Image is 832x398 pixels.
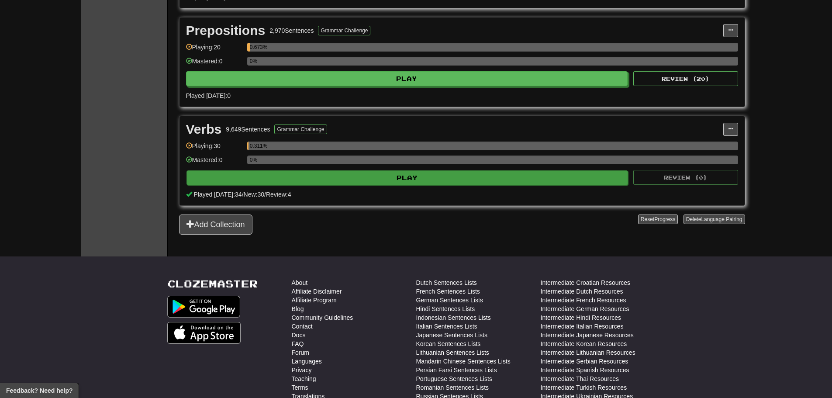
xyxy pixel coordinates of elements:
[292,322,313,331] a: Contact
[541,278,630,287] a: Intermediate Croatian Resources
[416,348,489,357] a: Lithuanian Sentences Lists
[541,313,621,322] a: Intermediate Hindi Resources
[541,331,634,339] a: Intermediate Japanese Resources
[292,287,342,296] a: Affiliate Disclaimer
[541,339,627,348] a: Intermediate Korean Resources
[541,357,628,366] a: Intermediate Serbian Resources
[167,322,241,344] img: Get it on App Store
[186,43,243,57] div: Playing: 20
[167,278,258,289] a: Clozemaster
[416,287,480,296] a: French Sentences Lists
[186,170,628,185] button: Play
[541,348,635,357] a: Intermediate Lithuanian Resources
[186,71,628,86] button: Play
[292,339,304,348] a: FAQ
[416,366,497,374] a: Persian Farsi Sentences Lists
[638,215,678,224] button: ResetProgress
[684,215,745,224] button: DeleteLanguage Pairing
[416,331,487,339] a: Japanese Sentences Lists
[416,305,475,313] a: Hindi Sentences Lists
[541,287,623,296] a: Intermediate Dutch Resources
[292,305,304,313] a: Blog
[266,191,291,198] span: Review: 4
[179,215,252,235] button: Add Collection
[416,322,477,331] a: Italian Sentences Lists
[292,366,312,374] a: Privacy
[416,278,477,287] a: Dutch Sentences Lists
[292,357,322,366] a: Languages
[292,348,309,357] a: Forum
[186,156,243,170] div: Mastered: 0
[6,386,72,395] span: Open feedback widget
[292,331,306,339] a: Docs
[541,374,619,383] a: Intermediate Thai Resources
[701,216,742,222] span: Language Pairing
[244,191,264,198] span: New: 30
[269,26,314,35] div: 2,970 Sentences
[226,125,270,134] div: 9,649 Sentences
[416,339,481,348] a: Korean Sentences Lists
[167,296,241,318] img: Get it on Google Play
[186,24,266,37] div: Prepositions
[242,191,244,198] span: /
[264,191,266,198] span: /
[292,383,308,392] a: Terms
[292,278,308,287] a: About
[416,374,492,383] a: Portuguese Sentences Lists
[541,296,626,305] a: Intermediate French Resources
[416,296,483,305] a: German Sentences Lists
[292,374,316,383] a: Teaching
[633,170,738,185] button: Review (0)
[193,191,242,198] span: Played [DATE]: 34
[274,125,327,134] button: Grammar Challenge
[541,322,624,331] a: Intermediate Italian Resources
[541,383,627,392] a: Intermediate Turkish Resources
[654,216,675,222] span: Progress
[416,313,491,322] a: Indonesian Sentences Lists
[318,26,370,35] button: Grammar Challenge
[186,92,231,99] span: Played [DATE]: 0
[186,142,243,156] div: Playing: 30
[292,296,337,305] a: Affiliate Program
[633,71,738,86] button: Review (20)
[416,357,511,366] a: Mandarin Chinese Sentences Lists
[186,123,222,136] div: Verbs
[186,57,243,71] div: Mastered: 0
[541,366,629,374] a: Intermediate Spanish Resources
[292,313,353,322] a: Community Guidelines
[541,305,629,313] a: Intermediate German Resources
[416,383,489,392] a: Romanian Sentences Lists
